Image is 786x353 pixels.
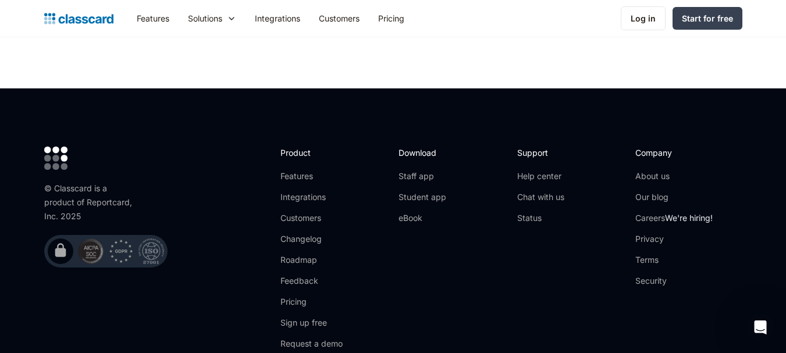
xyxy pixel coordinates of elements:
a: Customers [280,212,343,224]
span: We're hiring! [665,213,713,223]
div: Log in [631,12,656,24]
a: Integrations [280,191,343,203]
div: © Classcard is a product of Reportcard, Inc. 2025 [44,181,137,223]
a: eBook [399,212,446,224]
a: Changelog [280,233,343,245]
a: Student app [399,191,446,203]
a: Sign up free [280,317,343,329]
h2: Company [635,147,713,159]
a: Privacy [635,233,713,245]
div: Solutions [179,5,246,31]
a: Customers [310,5,369,31]
iframe: Intercom live chat [746,313,774,341]
a: About us [635,170,713,182]
a: home [44,10,113,27]
div: Solutions [188,12,222,24]
a: Integrations [246,5,310,31]
a: Start for free [673,7,742,30]
a: Staff app [399,170,446,182]
h2: Product [280,147,343,159]
a: Chat with us [517,191,564,203]
a: CareersWe're hiring! [635,212,713,224]
a: Terms [635,254,713,266]
a: Roadmap [280,254,343,266]
a: Pricing [369,5,414,31]
a: Our blog [635,191,713,203]
a: Status [517,212,564,224]
a: Request a demo [280,338,343,350]
a: Security [635,275,713,287]
a: Pricing [280,296,343,308]
a: Features [280,170,343,182]
h2: Download [399,147,446,159]
a: Help center [517,170,564,182]
a: Feedback [280,275,343,287]
a: Log in [621,6,666,30]
div: Start for free [682,12,733,24]
h2: Support [517,147,564,159]
a: Features [127,5,179,31]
